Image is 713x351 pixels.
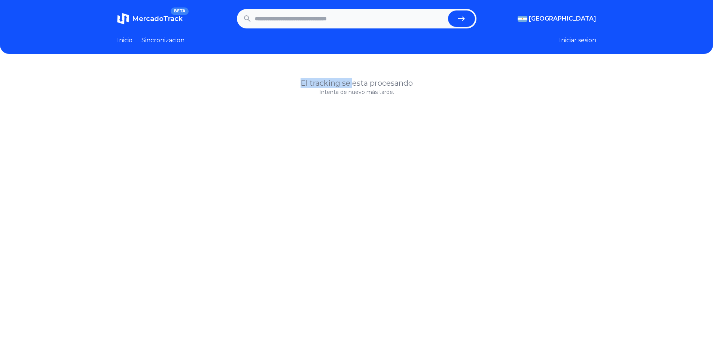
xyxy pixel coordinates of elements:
[117,78,596,88] h1: El tracking se esta procesando
[117,13,129,25] img: MercadoTrack
[141,36,185,45] a: Sincronizacion
[171,7,188,15] span: BETA
[518,16,527,22] img: Argentina
[529,14,596,23] span: [GEOGRAPHIC_DATA]
[117,13,183,25] a: MercadoTrackBETA
[117,88,596,96] p: Intenta de nuevo más tarde.
[518,14,596,23] button: [GEOGRAPHIC_DATA]
[132,15,183,23] span: MercadoTrack
[117,36,132,45] a: Inicio
[559,36,596,45] button: Iniciar sesion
